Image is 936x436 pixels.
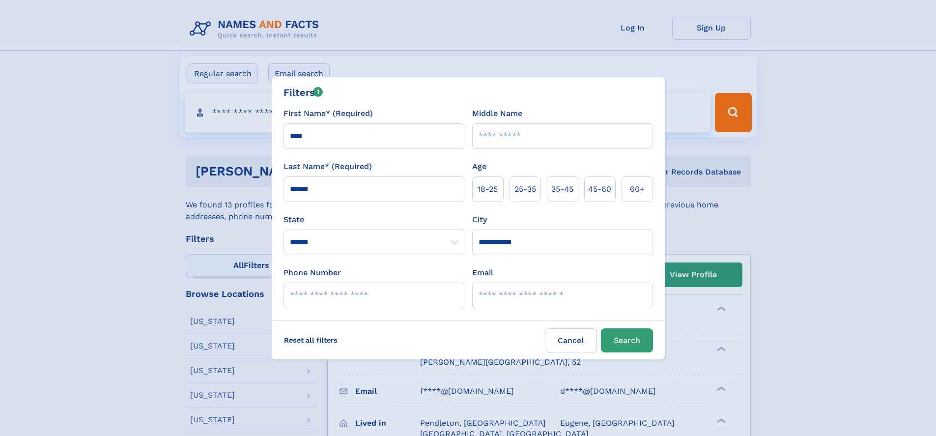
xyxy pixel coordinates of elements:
[284,214,464,226] label: State
[601,328,653,352] button: Search
[278,328,344,352] label: Reset all filters
[588,183,611,195] span: 45‑60
[630,183,645,195] span: 60+
[472,214,487,226] label: City
[545,328,597,352] label: Cancel
[284,161,372,173] label: Last Name* (Required)
[478,183,498,195] span: 18‑25
[284,267,341,279] label: Phone Number
[472,267,493,279] label: Email
[284,85,323,100] div: Filters
[551,183,573,195] span: 35‑45
[472,161,486,173] label: Age
[472,108,522,119] label: Middle Name
[514,183,536,195] span: 25‑35
[284,108,373,119] label: First Name* (Required)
